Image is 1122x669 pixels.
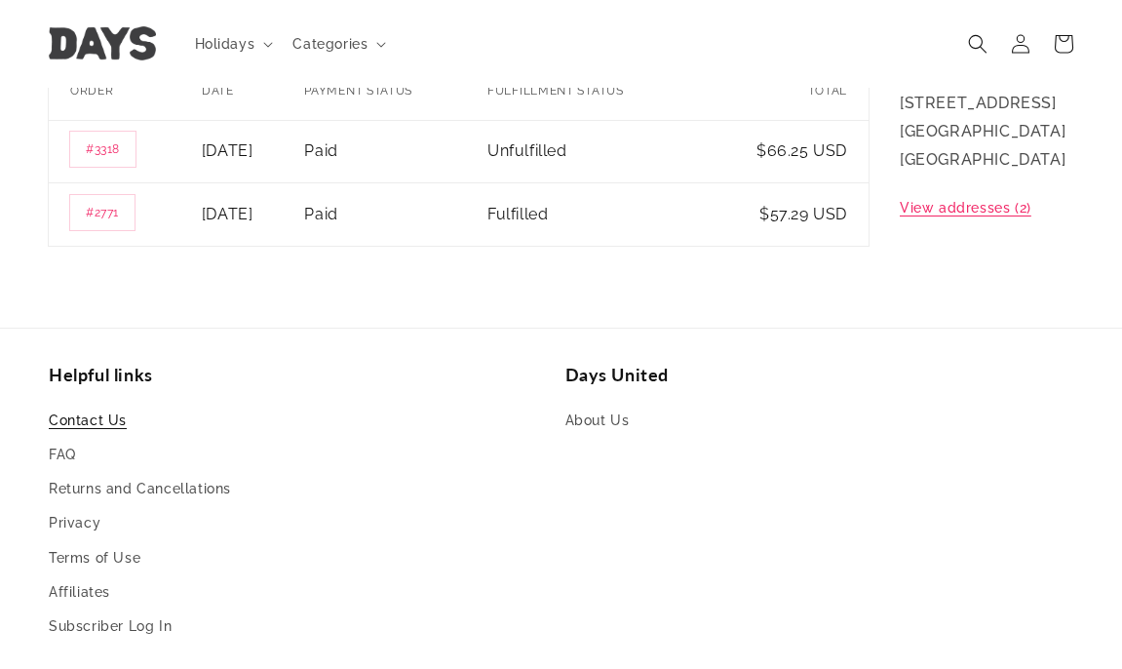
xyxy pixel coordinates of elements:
summary: Search [956,22,999,65]
td: Paid [304,120,487,183]
th: Date [202,61,304,120]
h2: Helpful links [49,364,558,386]
a: Order number #3318 [70,132,135,167]
p: [PERSON_NAME] [STREET_ADDRESS] [GEOGRAPHIC_DATA] [GEOGRAPHIC_DATA] [900,61,1073,174]
a: View addresses (2) [900,196,1031,220]
a: FAQ [49,438,76,472]
a: Terms of Use [49,541,140,575]
td: Fulfilled [487,183,710,247]
img: Days United [49,27,156,61]
th: Payment status [304,61,487,120]
span: Categories [292,35,368,53]
a: Affiliates [49,575,110,610]
th: Fulfillment status [487,61,710,120]
a: About Us [565,409,630,438]
td: Unfulfilled [487,120,710,183]
a: Contact Us [49,409,127,438]
time: [DATE] [202,141,253,160]
summary: Holidays [183,23,282,64]
a: Subscriber Log In [49,610,172,644]
h2: Days United [565,364,1074,386]
summary: Categories [281,23,394,64]
td: $66.25 USD [710,120,869,183]
a: Returns and Cancellations [49,472,231,506]
td: $57.29 USD [710,183,869,247]
time: [DATE] [202,205,253,223]
th: Total [710,61,869,120]
a: Privacy [49,506,100,540]
th: Order [49,61,202,120]
a: Order number #2771 [70,195,135,230]
span: Holidays [195,35,255,53]
td: Paid [304,183,487,247]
